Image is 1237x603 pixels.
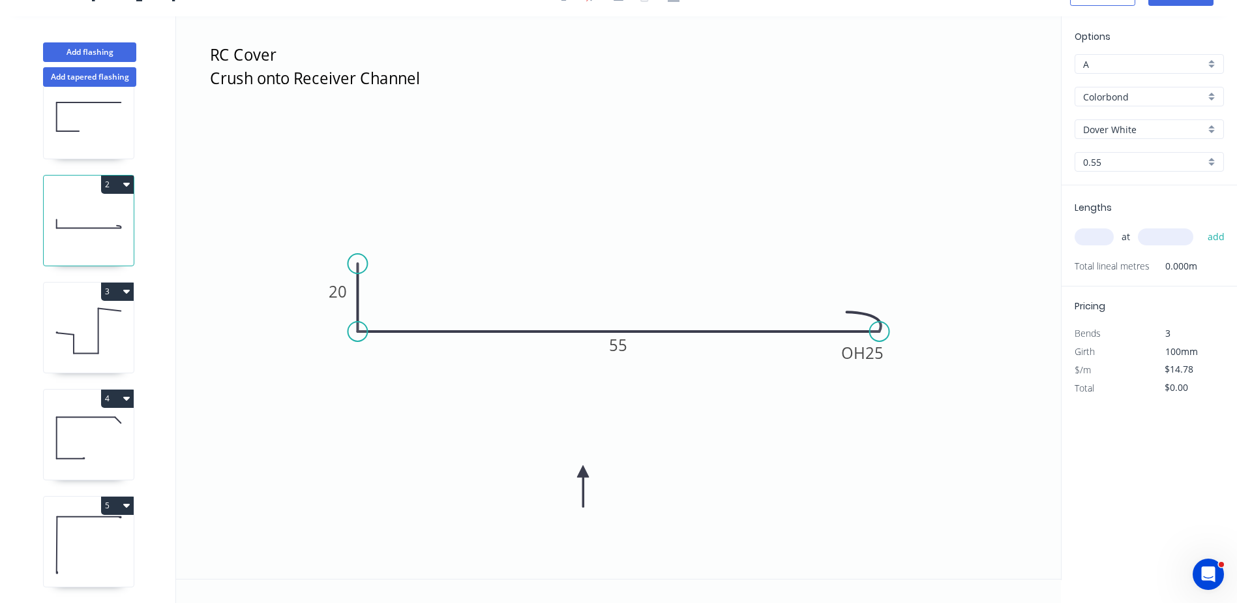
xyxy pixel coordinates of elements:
input: Colour [1083,123,1205,136]
input: Price level [1083,57,1205,71]
button: Add flashing [43,42,136,62]
span: 3 [1165,327,1170,339]
tspan: 20 [329,281,347,302]
span: Options [1075,30,1110,43]
span: at [1122,228,1130,246]
span: 100mm [1165,345,1198,358]
iframe: Intercom live chat [1193,559,1224,590]
button: 5 [101,497,134,515]
button: 3 [101,283,134,301]
span: Total lineal metres [1075,257,1150,275]
button: add [1201,226,1232,248]
button: Add tapered flashing [43,67,136,87]
textarea: RC Cover Crush onto Receiver Channel [207,41,569,89]
button: 4 [101,390,134,408]
span: Bends [1075,327,1101,339]
tspan: 25 [865,342,884,363]
tspan: OH [841,342,865,363]
span: 0.000m [1150,257,1197,275]
input: Thickness [1083,155,1205,169]
span: $/m [1075,363,1091,376]
span: Lengths [1075,201,1112,214]
input: Material [1083,90,1205,104]
span: Total [1075,382,1094,394]
tspan: 55 [609,334,627,356]
span: Pricing [1075,300,1105,313]
span: Girth [1075,345,1095,358]
button: 2 [101,176,134,194]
